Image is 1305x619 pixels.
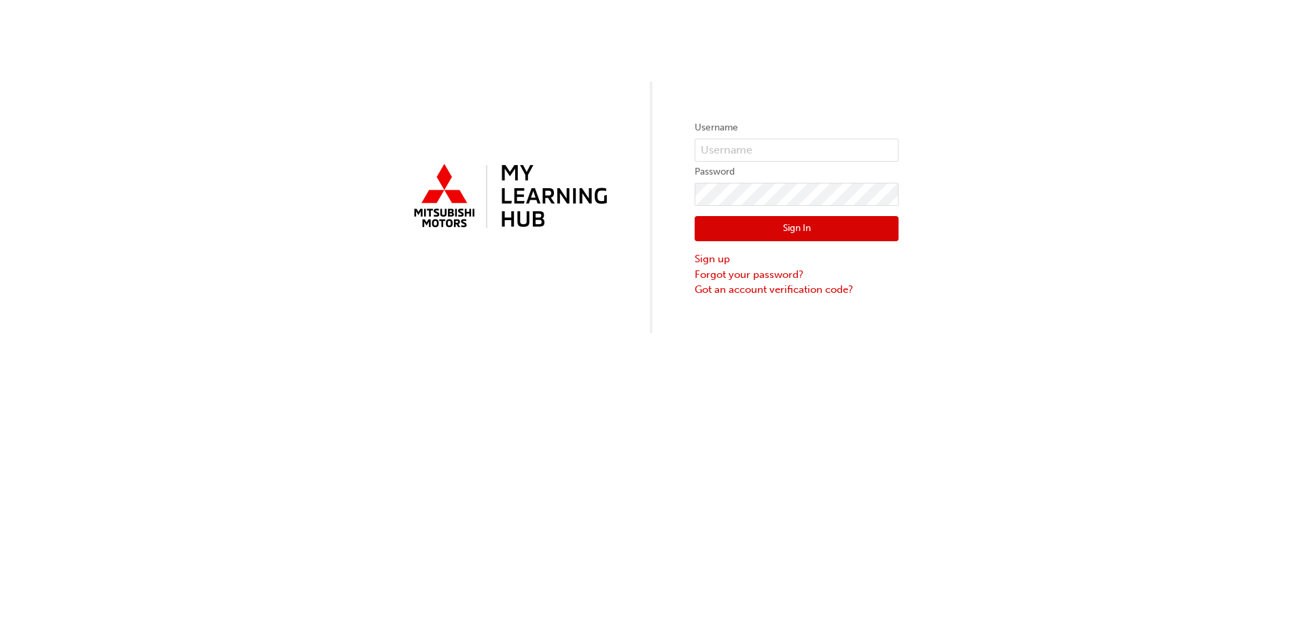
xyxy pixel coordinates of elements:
a: Got an account verification code? [695,282,899,298]
img: mmal [406,158,610,236]
label: Password [695,164,899,180]
label: Username [695,120,899,136]
a: Sign up [695,251,899,267]
a: Forgot your password? [695,267,899,283]
button: Sign In [695,216,899,242]
input: Username [695,139,899,162]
